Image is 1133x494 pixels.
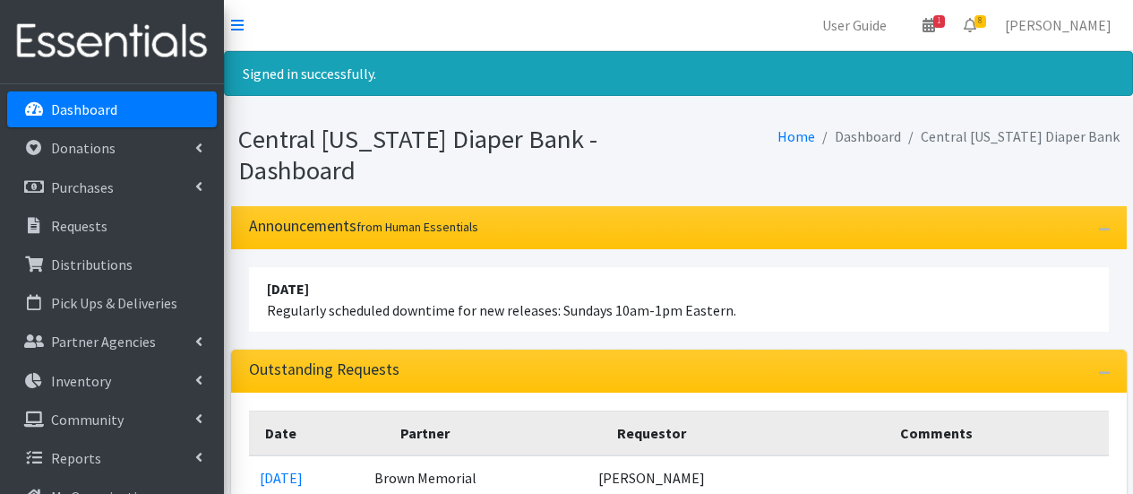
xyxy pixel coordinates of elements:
th: Requestor [537,412,765,456]
a: [DATE] [260,469,303,487]
img: HumanEssentials [7,12,217,72]
strong: [DATE] [267,280,309,298]
th: Comments [765,412,1108,456]
p: Partner Agencies [51,333,156,351]
a: [PERSON_NAME] [991,7,1126,43]
p: Donations [51,139,116,157]
a: Distributions [7,247,217,282]
a: 1 [908,7,949,43]
a: Reports [7,440,217,476]
li: Dashboard [815,124,901,150]
a: Requests [7,208,217,244]
a: Inventory [7,363,217,399]
li: Regularly scheduled downtime for new releases: Sundays 10am-1pm Eastern. [249,267,1109,332]
h3: Announcements [249,217,478,236]
a: User Guide [808,7,901,43]
a: 8 [949,7,991,43]
p: Community [51,411,124,429]
li: Central [US_STATE] Diaper Bank [901,124,1120,150]
a: Dashboard [7,91,217,127]
a: Donations [7,130,217,166]
p: Purchases [51,178,114,196]
h1: Central [US_STATE] Diaper Bank - Dashboard [238,124,673,186]
p: Inventory [51,372,111,390]
a: Partner Agencies [7,324,217,360]
p: Distributions [51,256,133,273]
h3: Outstanding Requests [249,360,399,379]
span: 8 [974,15,986,28]
p: Pick Ups & Deliveries [51,294,177,312]
p: Dashboard [51,100,117,118]
span: 1 [933,15,945,28]
div: Signed in successfully. [224,51,1133,96]
a: Purchases [7,169,217,205]
p: Requests [51,217,107,235]
a: Pick Ups & Deliveries [7,285,217,321]
th: Partner [313,412,538,456]
th: Date [249,412,313,456]
a: Home [777,127,815,145]
p: Reports [51,449,101,467]
small: from Human Essentials [356,219,478,235]
a: Community [7,402,217,438]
